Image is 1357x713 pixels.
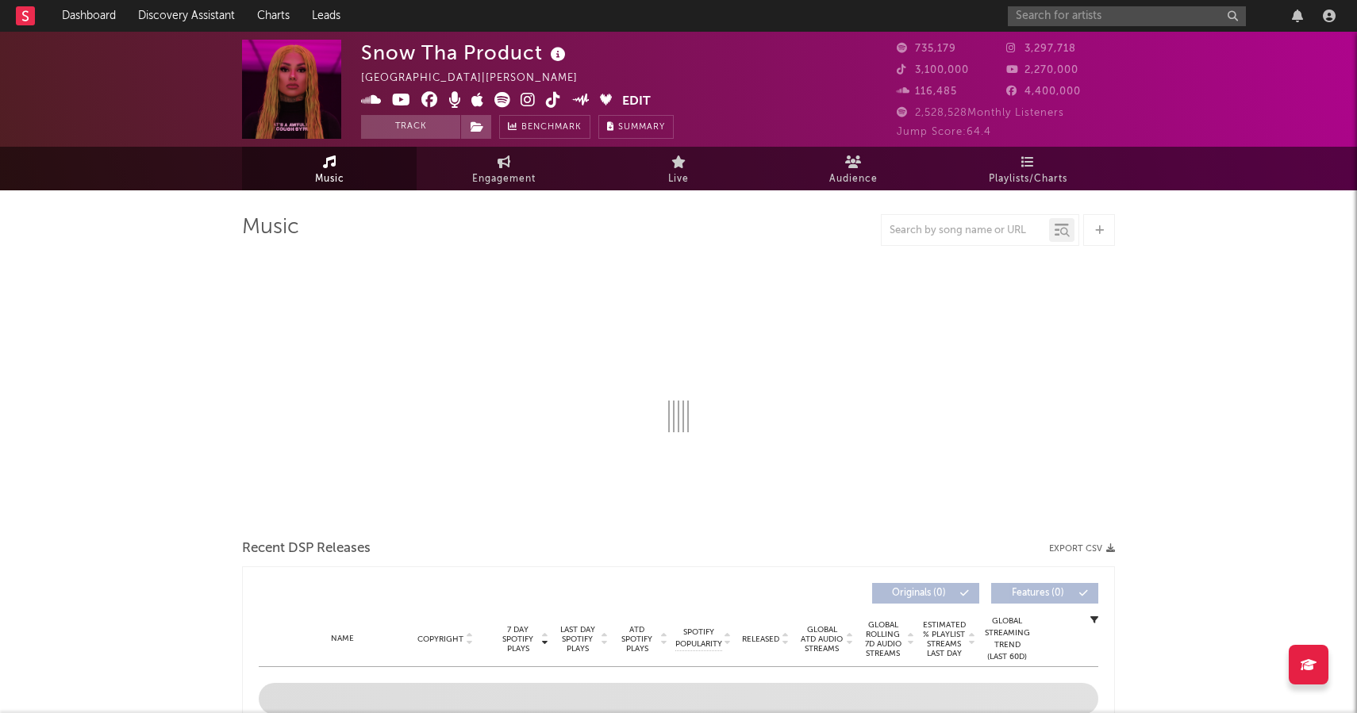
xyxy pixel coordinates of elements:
a: Benchmark [499,115,590,139]
span: 4,400,000 [1006,86,1081,97]
button: Originals(0) [872,583,979,604]
div: Snow Tha Product [361,40,570,66]
span: Jump Score: 64.4 [897,127,991,137]
span: Live [668,170,689,189]
span: Playlists/Charts [989,170,1067,189]
span: Global Rolling 7D Audio Streams [861,620,905,658]
button: Features(0) [991,583,1098,604]
span: Recent DSP Releases [242,539,371,558]
span: Last Day Spotify Plays [556,625,598,654]
span: Spotify Popularity [675,627,722,650]
span: Summary [618,123,665,132]
div: Name [290,633,394,645]
a: Live [591,147,766,190]
span: 735,179 [897,44,956,54]
span: 2,270,000 [1006,65,1078,75]
span: Estimated % Playlist Streams Last Day [922,620,966,658]
input: Search by song name or URL [882,224,1049,237]
a: Playlists/Charts [940,147,1115,190]
span: Audience [829,170,878,189]
span: Engagement [472,170,536,189]
button: Summary [598,115,674,139]
span: Benchmark [521,118,582,137]
span: 7 Day Spotify Plays [497,625,539,654]
span: Released [742,634,779,644]
button: Track [361,115,460,139]
span: ATD Spotify Plays [616,625,658,654]
span: 2,528,528 Monthly Listeners [897,108,1064,118]
span: Global ATD Audio Streams [800,625,844,654]
div: [GEOGRAPHIC_DATA] | [PERSON_NAME] [361,69,596,88]
span: Originals ( 0 ) [882,588,955,598]
span: 116,485 [897,86,957,97]
div: Global Streaming Trend (Last 60D) [983,615,1031,663]
button: Export CSV [1049,544,1115,554]
button: Edit [622,92,651,112]
a: Music [242,147,417,190]
span: Copyright [417,634,463,644]
a: Engagement [417,147,591,190]
span: Music [315,170,344,189]
a: Audience [766,147,940,190]
input: Search for artists [1008,6,1246,26]
span: Features ( 0 ) [1001,588,1074,598]
span: 3,297,718 [1006,44,1076,54]
span: 3,100,000 [897,65,969,75]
